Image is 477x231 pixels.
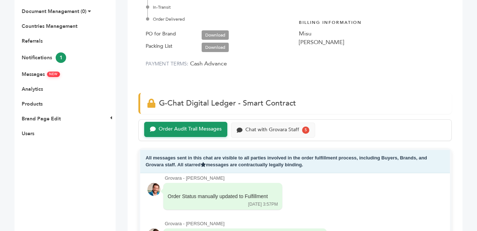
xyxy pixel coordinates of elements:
[22,115,61,122] a: Brand Page Edit
[159,98,296,108] span: G-Chat Digital Ledger - Smart Contract
[146,30,176,38] label: PO for Brand
[22,100,43,107] a: Products
[22,71,60,78] a: MessagesNEW
[146,60,189,67] label: PAYMENT TERMS:
[190,60,227,68] span: Cash Advance
[140,150,450,173] div: All messages sent in this chat are visible to all parties involved in the order fulfillment proce...
[168,193,268,200] div: Order Status manually updated to Fulfillment
[248,201,278,208] div: [DATE] 3:57PM
[159,126,222,132] div: Order Audit Trail Messages
[202,43,229,52] a: Download
[22,54,66,61] a: Notifications1
[202,30,229,40] a: Download
[22,8,86,15] a: Document Management (0)
[299,38,445,47] div: [PERSON_NAME]
[56,52,66,63] span: 1
[302,127,309,134] div: 5
[165,221,443,227] div: Grovara - [PERSON_NAME]
[47,72,60,77] span: NEW
[147,16,292,22] div: Order Delivered
[22,38,43,44] a: Referrals
[147,4,292,10] div: In-Transit
[165,175,443,181] div: Grovara - [PERSON_NAME]
[146,42,172,51] label: Packing List
[22,130,34,137] a: Users
[299,29,445,38] div: Misu
[245,127,299,133] div: Chat with Grovara Staff
[22,86,43,93] a: Analytics
[299,14,445,29] h4: Billing Information
[22,23,77,30] a: Countries Management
